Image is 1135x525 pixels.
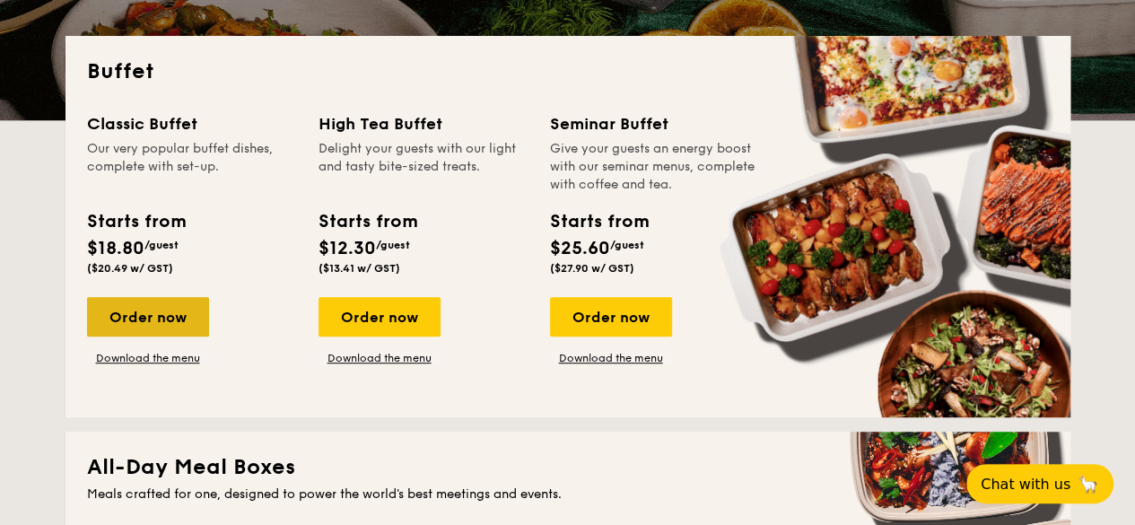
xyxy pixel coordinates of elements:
span: /guest [376,239,410,251]
div: Seminar Buffet [550,111,760,136]
h2: All-Day Meal Boxes [87,453,1049,482]
div: Classic Buffet [87,111,297,136]
button: Chat with us🦙 [966,464,1113,503]
div: Order now [550,297,672,337]
div: Order now [319,297,441,337]
div: Delight your guests with our light and tasty bite-sized treats. [319,140,528,194]
a: Download the menu [87,351,209,365]
h2: Buffet [87,57,1049,86]
span: ($27.90 w/ GST) [550,262,634,275]
div: Starts from [550,208,648,235]
span: ($13.41 w/ GST) [319,262,400,275]
div: Starts from [319,208,416,235]
span: $18.80 [87,238,144,259]
div: Our very popular buffet dishes, complete with set-up. [87,140,297,194]
div: Meals crafted for one, designed to power the world's best meetings and events. [87,486,1049,503]
a: Download the menu [319,351,441,365]
span: /guest [610,239,644,251]
span: ($20.49 w/ GST) [87,262,173,275]
span: /guest [144,239,179,251]
div: Starts from [87,208,185,235]
div: High Tea Buffet [319,111,528,136]
div: Give your guests an energy boost with our seminar menus, complete with coffee and tea. [550,140,760,194]
span: $12.30 [319,238,376,259]
div: Order now [87,297,209,337]
span: Chat with us [981,476,1070,493]
span: $25.60 [550,238,610,259]
a: Download the menu [550,351,672,365]
span: 🦙 [1078,474,1099,494]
